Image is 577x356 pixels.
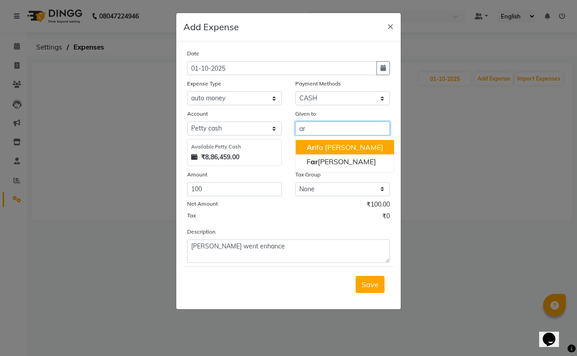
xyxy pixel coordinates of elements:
span: Ar [307,143,315,152]
label: Tax [187,212,196,220]
input: Amount [187,182,282,196]
label: Date [187,50,199,58]
span: × [387,19,394,32]
ngb-highlight: ifa [PERSON_NAME] [307,143,383,152]
label: Payment Methods [295,80,341,88]
label: Account [187,110,208,118]
label: Given to [295,110,316,118]
button: Save [356,276,385,293]
input: Given to [295,122,390,135]
span: ar [311,157,318,166]
button: Close [380,13,401,38]
ngb-highlight: F [PERSON_NAME] [307,157,376,166]
span: ₹0 [382,212,390,223]
label: Tax Group [295,171,321,179]
div: Available Petty Cash [191,143,278,151]
label: Description [187,228,215,236]
h5: Add Expense [183,20,239,34]
strong: ₹8,86,459.00 [201,153,239,162]
span: Save [362,280,379,289]
iframe: chat widget [539,320,568,347]
label: Amount [187,171,207,179]
label: Net Amount [187,200,218,208]
label: Expense Type [187,80,221,88]
span: ₹100.00 [366,200,390,212]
